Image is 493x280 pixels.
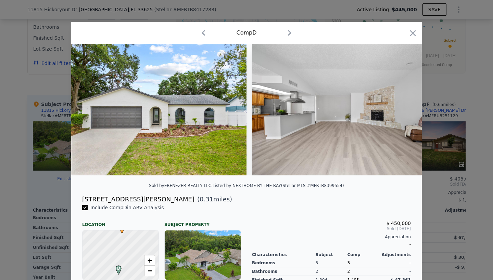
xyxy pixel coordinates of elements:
div: Subject [316,252,347,257]
div: Location [82,216,159,227]
div: Bathrooms [252,267,316,276]
span: + [148,256,152,265]
a: Zoom in [144,255,155,266]
span: $ 450,000 [387,221,411,226]
div: Comp D [236,29,256,37]
div: [STREET_ADDRESS][PERSON_NAME] [82,195,194,204]
img: Property Img [252,44,449,175]
span: 0.31 [200,196,213,203]
span: Include Comp D in ARV Analysis [88,205,167,210]
span: 3 [347,261,350,265]
div: Bedrooms [252,259,316,267]
div: Appreciation [252,234,411,240]
div: 2 [347,267,379,276]
div: Listed by NEXTHOME BY THE BAY (Stellar MLS #MFRTB8399554) [213,183,344,188]
span: ( miles) [194,195,232,204]
div: Subject Property [164,216,241,227]
div: - [379,267,411,276]
a: Zoom out [144,266,155,276]
span: − [148,266,152,275]
div: - [379,259,411,267]
span: D [114,265,123,271]
div: Sold by EBENEZER REALTY LLC . [149,183,213,188]
div: Comp [347,252,379,257]
div: 3 [316,259,347,267]
img: Property Img [71,44,246,175]
div: - [252,240,411,249]
div: Adjustments [379,252,411,257]
div: Characteristics [252,252,316,257]
div: 2 [316,267,347,276]
span: Sold [DATE] [252,226,411,231]
div: D [114,265,118,269]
